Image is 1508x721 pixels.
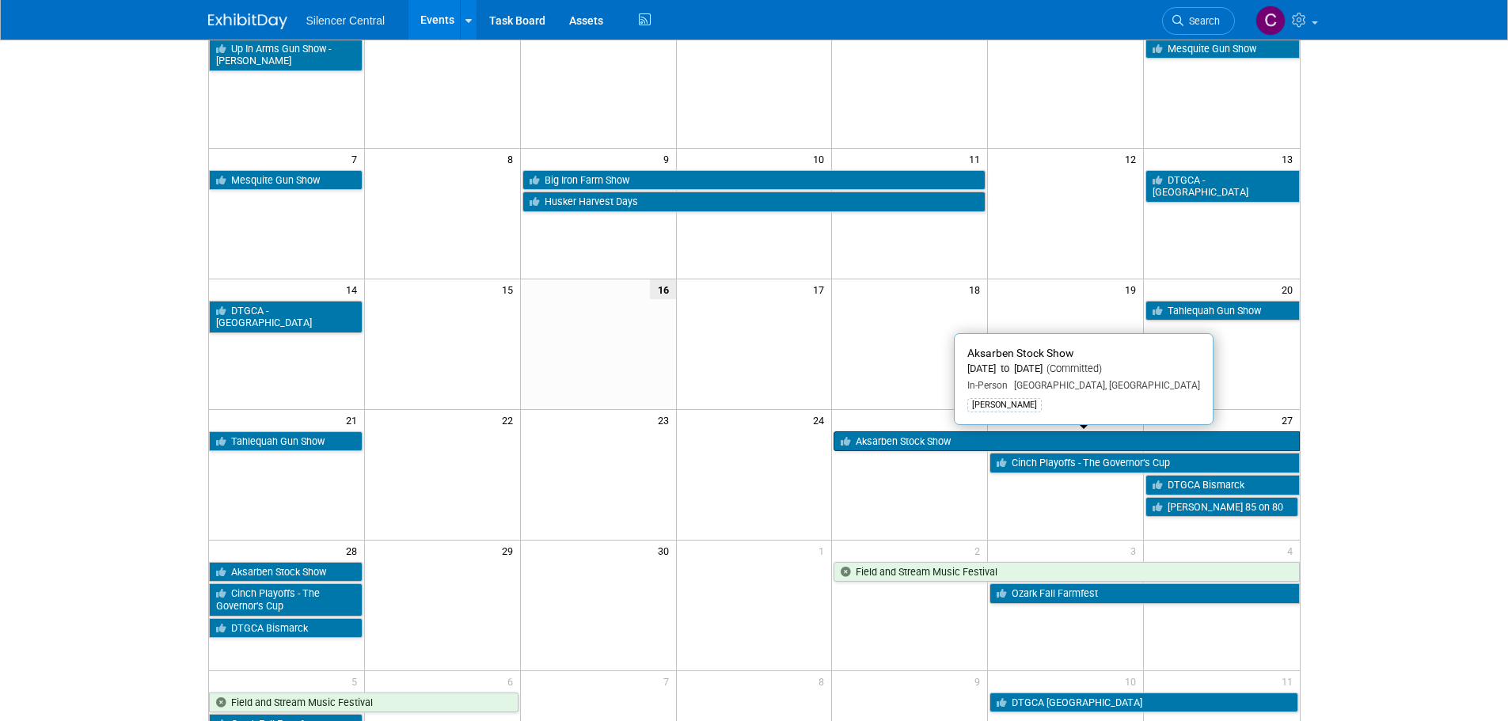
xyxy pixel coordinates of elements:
span: 29 [500,541,520,560]
a: DTGCA - [GEOGRAPHIC_DATA] [1145,170,1299,203]
span: 11 [1280,671,1300,691]
span: 10 [1123,671,1143,691]
div: [DATE] to [DATE] [967,362,1200,376]
a: Aksarben Stock Show [834,431,1299,452]
span: 6 [506,671,520,691]
span: [GEOGRAPHIC_DATA], [GEOGRAPHIC_DATA] [1008,380,1200,391]
span: 4 [1286,541,1300,560]
a: Cinch Playoffs - The Governor’s Cup [990,453,1299,473]
span: 17 [811,279,831,299]
a: Ozark Fall Farmfest [990,583,1299,604]
span: 8 [506,149,520,169]
a: Mesquite Gun Show [1145,39,1299,59]
a: [PERSON_NAME] 85 on 80 [1145,497,1297,518]
a: Aksarben Stock Show [209,562,363,582]
span: 7 [662,671,676,691]
a: Field and Stream Music Festival [209,693,518,713]
span: 12 [1123,149,1143,169]
a: DTGCA Bismarck [1145,475,1299,495]
span: 18 [967,279,987,299]
span: 15 [500,279,520,299]
a: DTGCA Bismarck [209,618,363,639]
a: Field and Stream Music Festival [834,562,1299,582]
span: Aksarben Stock Show [967,347,1073,359]
a: DTGCA [GEOGRAPHIC_DATA] [990,693,1297,713]
span: 21 [344,410,364,430]
span: 16 [650,279,676,299]
a: Big Iron Farm Show [522,170,986,191]
span: 7 [350,149,364,169]
a: DTGCA - [GEOGRAPHIC_DATA] [209,301,363,333]
span: 27 [1280,410,1300,430]
a: Tahlequah Gun Show [209,431,363,452]
span: 28 [344,541,364,560]
span: 19 [1123,279,1143,299]
div: [PERSON_NAME] [967,398,1042,412]
span: 30 [656,541,676,560]
a: Husker Harvest Days [522,192,986,212]
span: 2 [973,541,987,560]
span: (Committed) [1043,362,1102,374]
img: Cade Cox [1255,6,1286,36]
span: 22 [500,410,520,430]
a: Cinch Playoffs - The Governor’s Cup [209,583,363,616]
span: 23 [656,410,676,430]
span: Search [1183,15,1220,27]
span: 20 [1280,279,1300,299]
span: 8 [817,671,831,691]
span: 9 [662,149,676,169]
span: 5 [350,671,364,691]
a: Mesquite Gun Show [209,170,363,191]
span: 13 [1280,149,1300,169]
span: 11 [967,149,987,169]
span: In-Person [967,380,1008,391]
span: 10 [811,149,831,169]
span: 1 [817,541,831,560]
a: Up In Arms Gun Show - [PERSON_NAME] [209,39,363,71]
span: 3 [1129,541,1143,560]
span: 24 [811,410,831,430]
span: Silencer Central [306,14,386,27]
a: Search [1162,7,1235,35]
img: ExhibitDay [208,13,287,29]
span: 9 [973,671,987,691]
span: 14 [344,279,364,299]
a: Tahlequah Gun Show [1145,301,1299,321]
